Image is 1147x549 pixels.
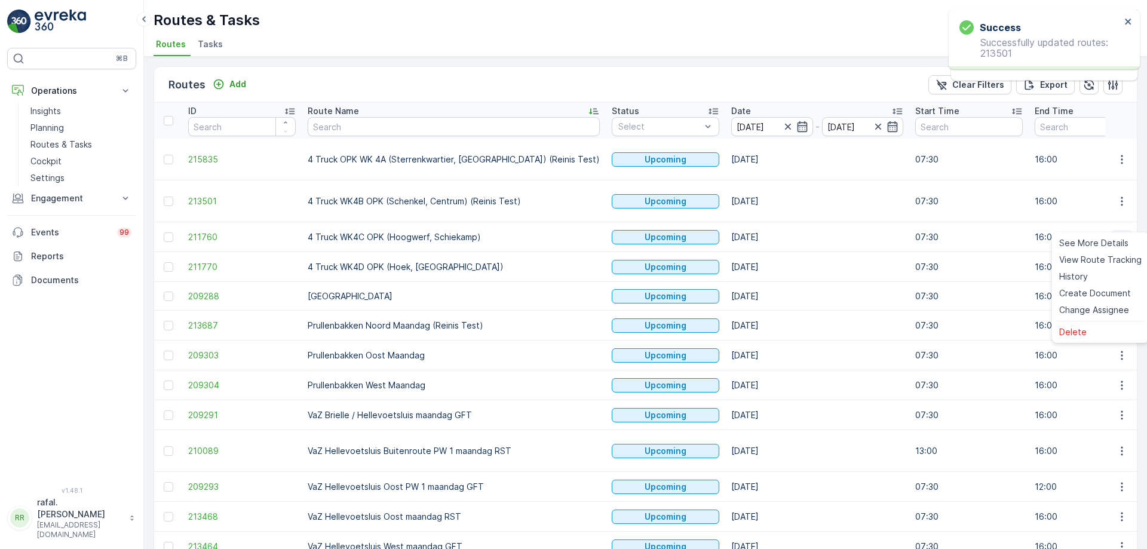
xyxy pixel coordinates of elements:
button: Clear Filters [928,75,1011,94]
p: Clear Filters [952,79,1004,91]
input: Search [915,117,1023,136]
p: Route Name [308,105,359,117]
button: close [1124,17,1133,28]
p: Events [31,226,110,238]
td: 07:30 [909,252,1029,282]
td: 07:30 [909,502,1029,532]
div: Toggle Row Selected [164,446,173,456]
td: [DATE] [725,252,909,282]
td: 07:30 [909,311,1029,341]
button: Operations [7,79,136,103]
button: Upcoming [612,480,719,494]
span: View Route Tracking [1059,254,1142,266]
span: See More Details [1059,237,1128,249]
p: Upcoming [645,290,686,302]
p: Upcoming [645,379,686,391]
p: Planning [30,122,64,134]
p: - [815,119,820,134]
a: Reports [7,244,136,268]
button: Export [1016,75,1075,94]
a: 209291 [188,409,296,421]
button: Engagement [7,186,136,210]
p: Status [612,105,639,117]
p: Upcoming [645,349,686,361]
div: Toggle Row Selected [164,155,173,164]
td: 07:30 [909,180,1029,222]
span: Change Assignee [1059,304,1129,316]
p: Operations [31,85,112,97]
input: Search [308,117,600,136]
p: End Time [1035,105,1074,117]
p: Routes & Tasks [154,11,260,30]
p: Routes & Tasks [30,139,92,151]
span: v 1.48.1 [7,487,136,494]
input: dd/mm/yyyy [731,117,813,136]
td: 07:30 [909,341,1029,370]
p: Upcoming [645,195,686,207]
p: Documents [31,274,131,286]
div: Toggle Row Selected [164,482,173,492]
a: 213468 [188,511,296,523]
td: 07:30 [909,282,1029,311]
div: Toggle Row Selected [164,410,173,420]
button: Upcoming [612,510,719,524]
input: Search [1035,117,1142,136]
td: [DATE] [725,430,909,472]
td: [DATE] [725,400,909,430]
span: 211770 [188,261,296,273]
td: [DATE] [725,341,909,370]
td: Prullenbakken Noord Maandag (Reinis Test) [302,311,606,341]
td: 07:30 [909,370,1029,400]
p: ⌘B [116,54,128,63]
a: 209303 [188,349,296,361]
p: Upcoming [645,409,686,421]
td: Prullenbakken West Maandag [302,370,606,400]
div: Toggle Row Selected [164,262,173,272]
a: 209293 [188,481,296,493]
span: History [1059,271,1088,283]
button: Upcoming [612,194,719,208]
p: Settings [30,172,65,184]
button: RRrafal.[PERSON_NAME][EMAIL_ADDRESS][DOMAIN_NAME] [7,496,136,539]
td: Prullenbakken Oost Maandag [302,341,606,370]
td: 07:30 [909,472,1029,502]
p: Export [1040,79,1068,91]
p: 99 [119,228,129,237]
button: Upcoming [612,152,719,167]
td: [DATE] [725,282,909,311]
a: 215835 [188,154,296,165]
td: 07:30 [909,400,1029,430]
a: 213687 [188,320,296,332]
span: Routes [156,38,186,50]
td: [DATE] [725,472,909,502]
a: Documents [7,268,136,292]
td: [DATE] [725,311,909,341]
a: Insights [26,103,136,119]
p: Insights [30,105,61,117]
a: View Route Tracking [1054,252,1146,268]
div: Toggle Row Selected [164,292,173,301]
td: [DATE] [725,502,909,532]
p: [EMAIL_ADDRESS][DOMAIN_NAME] [37,520,123,539]
td: [DATE] [725,222,909,252]
div: RR [10,508,29,527]
td: 4 Truck OPK WK 4A (Sterrenkwartier, [GEOGRAPHIC_DATA]) (Reinis Test) [302,139,606,180]
p: Upcoming [645,511,686,523]
td: VaZ Brielle / Hellevoetsluis maandag GFT [302,400,606,430]
button: Upcoming [612,378,719,392]
td: [GEOGRAPHIC_DATA] [302,282,606,311]
button: Upcoming [612,408,719,422]
button: Upcoming [612,348,719,363]
td: 07:30 [909,222,1029,252]
p: Upcoming [645,231,686,243]
td: 4 Truck WK4B OPK (Schenkel, Centrum) (Reinis Test) [302,180,606,222]
a: 210089 [188,445,296,457]
td: 13:00 [909,430,1029,472]
p: rafal.[PERSON_NAME] [37,496,123,520]
a: Planning [26,119,136,136]
p: Successfully updated routes: 213501 [959,37,1121,59]
button: Upcoming [612,260,719,274]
